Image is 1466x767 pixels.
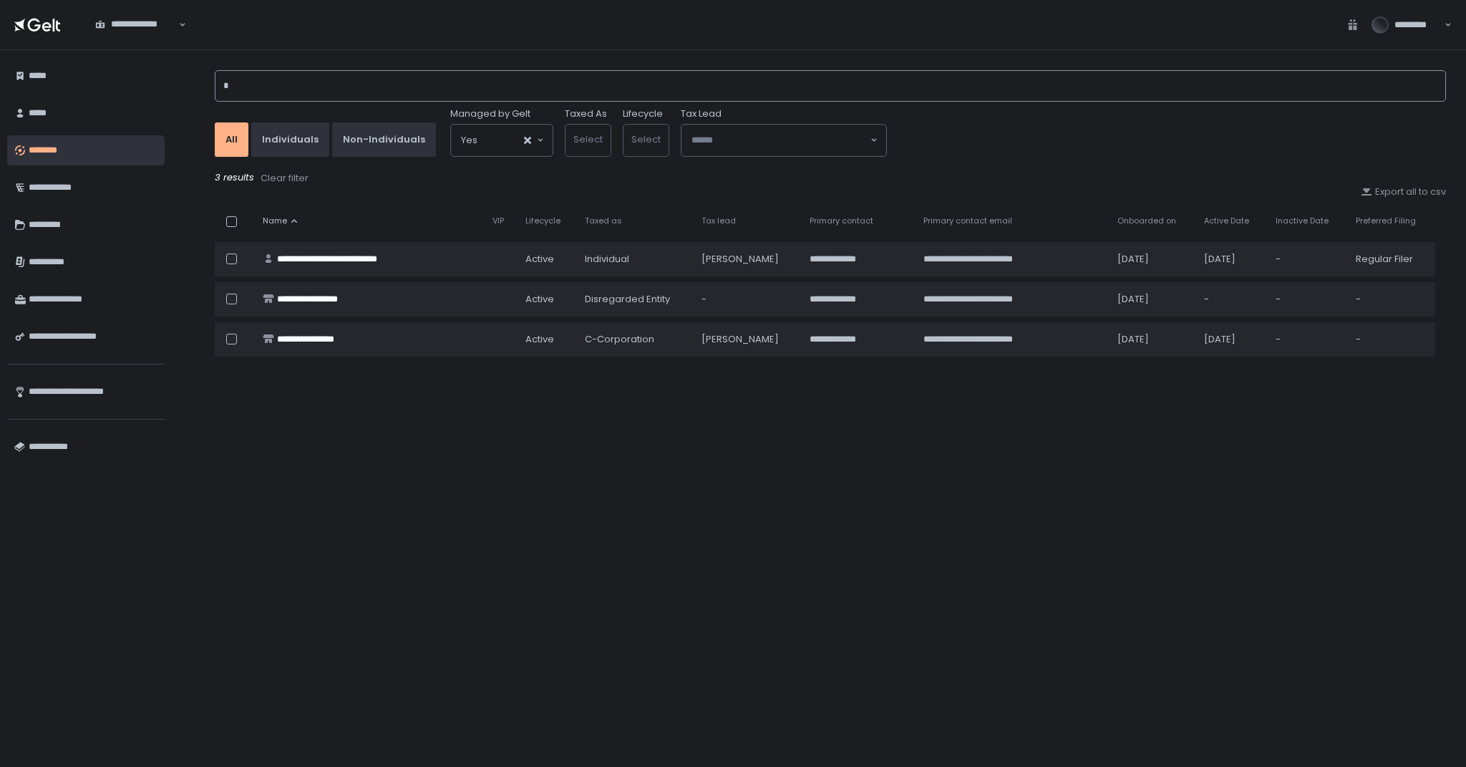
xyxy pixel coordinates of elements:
[1356,216,1416,226] span: Preferred Filing
[702,333,792,346] div: [PERSON_NAME]
[623,107,663,120] label: Lifecycle
[1204,253,1258,266] div: [DATE]
[260,171,309,185] button: Clear filter
[1204,216,1249,226] span: Active Date
[262,133,319,146] div: Individuals
[631,132,661,146] span: Select
[263,216,287,226] span: Name
[524,137,531,144] button: Clear Selected
[525,253,554,266] span: active
[1117,333,1187,346] div: [DATE]
[332,122,436,157] button: Non-Individuals
[86,10,186,40] div: Search for option
[525,333,554,346] span: active
[702,293,792,306] div: -
[1361,185,1446,198] button: Export all to csv
[1276,293,1339,306] div: -
[251,122,329,157] button: Individuals
[702,253,792,266] div: [PERSON_NAME]
[492,216,504,226] span: VIP
[1356,333,1427,346] div: -
[1117,253,1187,266] div: [DATE]
[261,172,309,185] div: Clear filter
[95,31,178,45] input: Search for option
[681,107,722,120] span: Tax Lead
[1356,253,1427,266] div: Regular Filer
[451,125,553,156] div: Search for option
[1117,293,1187,306] div: [DATE]
[585,293,684,306] div: Disregarded Entity
[1117,216,1176,226] span: Onboarded on
[691,133,869,148] input: Search for option
[565,107,607,120] label: Taxed As
[585,216,622,226] span: Taxed as
[681,125,886,156] div: Search for option
[477,133,523,148] input: Search for option
[450,107,530,120] span: Managed by Gelt
[525,216,560,226] span: Lifecycle
[1356,293,1427,306] div: -
[225,133,238,146] div: All
[1276,216,1329,226] span: Inactive Date
[215,122,248,157] button: All
[525,293,554,306] span: active
[702,216,736,226] span: Tax lead
[343,133,425,146] div: Non-Individuals
[1204,293,1258,306] div: -
[1276,253,1339,266] div: -
[573,132,603,146] span: Select
[1204,333,1258,346] div: [DATE]
[585,253,684,266] div: Individual
[215,171,1446,185] div: 3 results
[461,133,477,148] span: Yes
[923,216,1012,226] span: Primary contact email
[585,333,684,346] div: C-Corporation
[810,216,873,226] span: Primary contact
[1276,333,1339,346] div: -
